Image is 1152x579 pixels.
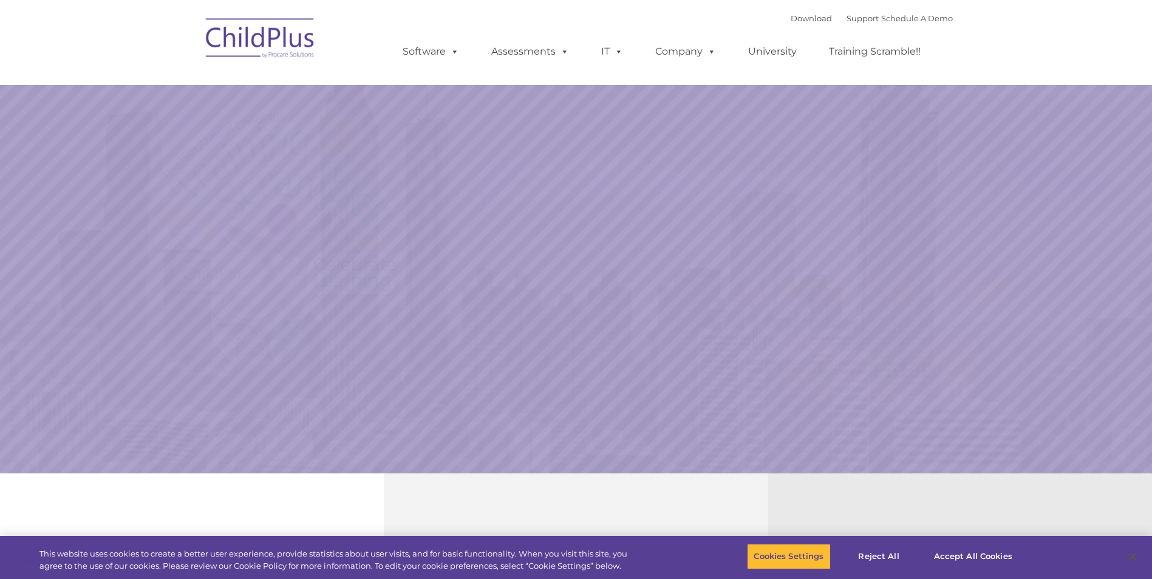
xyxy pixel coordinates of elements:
a: Training Scramble!! [817,39,933,64]
a: IT [589,39,635,64]
button: Cookies Settings [747,544,830,569]
img: ChildPlus by Procare Solutions [200,10,321,70]
button: Reject All [841,544,917,569]
font: | [791,13,953,23]
button: Close [1119,543,1146,570]
a: Software [390,39,471,64]
a: University [736,39,809,64]
a: Support [847,13,879,23]
a: Learn More [783,344,975,394]
a: Assessments [479,39,581,64]
a: Download [791,13,832,23]
a: Company [643,39,728,64]
button: Accept All Cookies [927,544,1019,569]
a: Schedule A Demo [881,13,953,23]
div: This website uses cookies to create a better user experience, provide statistics about user visit... [39,548,633,572]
